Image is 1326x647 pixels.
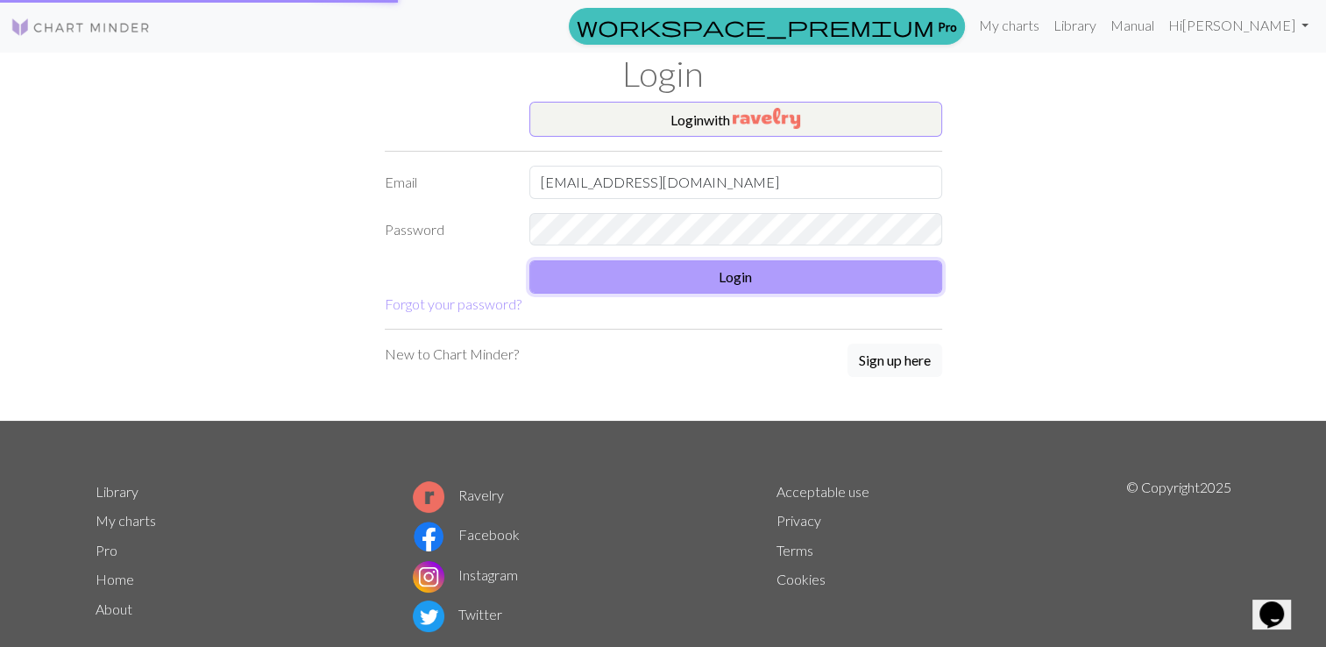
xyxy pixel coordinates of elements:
[972,8,1046,43] a: My charts
[1126,477,1231,636] p: © Copyright 2025
[733,108,800,129] img: Ravelry
[1046,8,1103,43] a: Library
[847,344,942,377] button: Sign up here
[385,344,519,365] p: New to Chart Minder?
[1252,577,1308,629] iframe: chat widget
[776,542,813,558] a: Terms
[413,606,502,622] a: Twitter
[569,8,965,45] a: Pro
[577,14,934,39] span: workspace_premium
[85,53,1242,95] h1: Login
[374,166,519,199] label: Email
[413,487,504,503] a: Ravelry
[1161,8,1315,43] a: Hi[PERSON_NAME]
[96,542,117,558] a: Pro
[529,102,942,137] button: Loginwith
[413,561,444,593] img: Instagram logo
[413,526,520,543] a: Facebook
[96,571,134,587] a: Home
[11,17,151,38] img: Logo
[96,601,132,617] a: About
[776,571,826,587] a: Cookies
[529,260,942,294] button: Login
[96,512,156,529] a: My charts
[776,512,821,529] a: Privacy
[385,295,521,312] a: Forgot your password?
[413,521,444,552] img: Facebook logo
[413,566,518,583] a: Instagram
[776,483,869,500] a: Acceptable use
[374,213,519,246] label: Password
[1103,8,1161,43] a: Manual
[413,481,444,513] img: Ravelry logo
[847,344,942,379] a: Sign up here
[413,601,444,632] img: Twitter logo
[96,483,138,500] a: Library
